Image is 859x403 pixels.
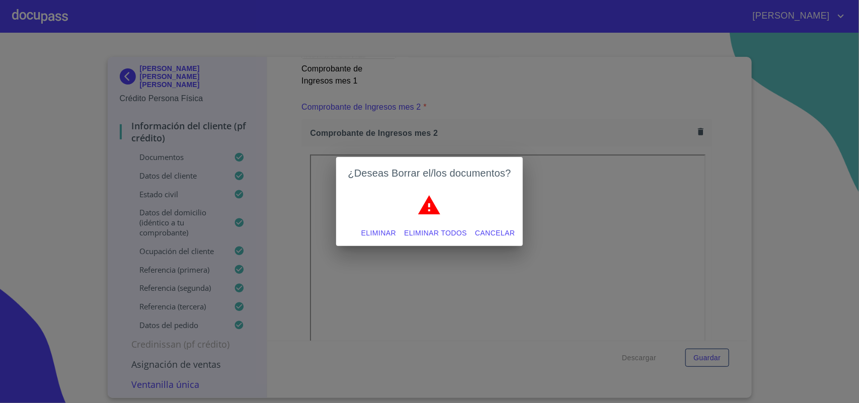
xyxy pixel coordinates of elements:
[400,224,471,243] button: Eliminar todos
[471,224,519,243] button: Cancelar
[475,227,515,239] span: Cancelar
[361,227,396,239] span: Eliminar
[404,227,467,239] span: Eliminar todos
[348,165,511,181] h2: ¿Deseas Borrar el/los documentos?
[357,224,400,243] button: Eliminar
